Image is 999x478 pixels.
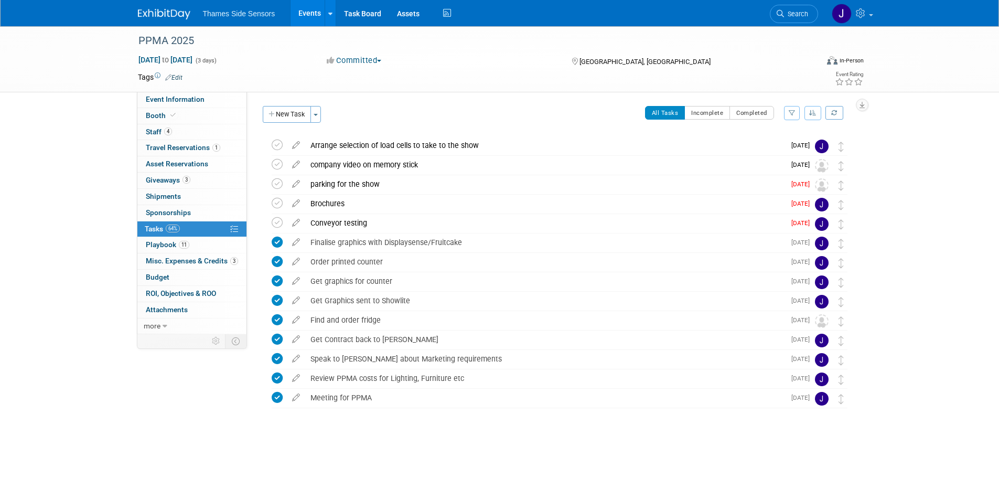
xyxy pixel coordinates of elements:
a: Misc. Expenses & Credits3 [137,253,246,269]
img: ExhibitDay [138,9,190,19]
div: Find and order fridge [305,311,785,329]
a: edit [287,315,305,325]
button: Incomplete [684,106,730,120]
div: PPMA 2025 [135,31,802,50]
div: Speak to [PERSON_NAME] about Marketing requirements [305,350,785,368]
i: Move task [839,200,844,210]
img: James Netherway [815,392,829,406]
img: James Netherway [815,140,829,153]
a: edit [287,393,305,402]
span: 3 [182,176,190,184]
a: Travel Reservations1 [137,140,246,156]
span: [DATE] [DATE] [138,55,193,65]
i: Move task [839,336,844,346]
i: Move task [839,394,844,404]
span: Asset Reservations [146,160,208,168]
div: Get Contract back to [PERSON_NAME] [305,331,785,348]
i: Move task [839,258,844,268]
i: Move task [839,375,844,385]
span: [DATE] [791,180,815,188]
span: Budget [146,273,169,281]
img: James Netherway [815,295,829,309]
a: edit [287,277,305,286]
td: Tags [138,72,182,82]
span: [DATE] [791,200,815,207]
div: Finalise graphics with Displaysense/Fruitcake [305,233,785,251]
span: [DATE] [791,316,815,324]
a: Refresh [825,106,843,120]
span: [DATE] [791,336,815,343]
a: Staff4 [137,124,246,140]
img: James Netherway [815,217,829,231]
a: edit [287,141,305,150]
a: edit [287,179,305,189]
span: Thames Side Sensors [203,9,275,18]
span: Attachments [146,305,188,314]
div: Event Format [756,55,864,70]
i: Move task [839,239,844,249]
a: Giveaways3 [137,173,246,188]
a: Search [770,5,818,23]
a: edit [287,354,305,364]
span: Search [784,10,808,18]
i: Move task [839,180,844,190]
a: edit [287,257,305,267]
i: Move task [839,278,844,288]
img: James Netherway [815,373,829,386]
span: 64% [166,225,180,232]
button: All Tasks [645,106,685,120]
div: Event Rating [835,72,863,77]
td: Toggle Event Tabs [225,334,246,348]
img: Unassigned [815,159,829,173]
img: James Netherway [815,237,829,250]
div: Order printed counter [305,253,785,271]
span: to [160,56,170,64]
span: 11 [179,241,189,249]
div: Conveyor testing [305,214,785,232]
i: Move task [839,297,844,307]
a: Budget [137,270,246,285]
a: ROI, Objectives & ROO [137,286,246,302]
span: 4 [164,128,172,135]
span: Tasks [145,225,180,233]
span: [DATE] [791,278,815,285]
img: James Netherway [815,353,829,367]
span: Booth [146,111,178,120]
i: Move task [839,161,844,171]
button: New Task [263,106,311,123]
span: 1 [212,144,220,152]
span: Shipments [146,192,181,200]
span: Travel Reservations [146,143,220,152]
img: James Netherway [815,275,829,289]
a: Edit [165,74,182,81]
a: edit [287,296,305,305]
a: more [137,318,246,334]
img: Unassigned [815,314,829,328]
span: Staff [146,128,172,136]
span: Playbook [146,240,189,249]
div: Brochures [305,195,785,213]
span: (3 days) [195,57,217,64]
span: [DATE] [791,142,815,149]
img: Format-Inperson.png [827,56,837,65]
button: Committed [323,55,385,66]
i: Move task [839,316,844,326]
img: Jean-Pierre Gale [815,198,829,211]
td: Personalize Event Tab Strip [207,334,225,348]
div: Get Graphics sent to Showlite [305,292,785,310]
i: Booth reservation complete [170,112,176,118]
a: Asset Reservations [137,156,246,172]
a: edit [287,238,305,247]
a: Event Information [137,92,246,108]
a: edit [287,374,305,383]
a: edit [287,160,305,169]
span: ROI, Objectives & ROO [146,289,216,298]
a: Playbook11 [137,237,246,253]
span: [DATE] [791,161,815,168]
div: Get graphics for counter [305,272,785,290]
span: [DATE] [791,219,815,227]
span: Event Information [146,95,205,103]
img: James Netherway [815,256,829,270]
button: Completed [729,106,774,120]
a: edit [287,218,305,228]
